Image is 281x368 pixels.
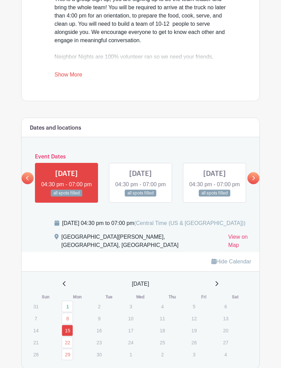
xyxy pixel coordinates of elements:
[125,337,136,348] p: 24
[220,325,231,336] p: 20
[157,349,168,360] p: 2
[220,349,231,360] p: 4
[62,301,73,312] a: 1
[188,349,199,360] p: 3
[157,337,168,348] p: 25
[30,337,41,348] p: 21
[30,294,61,301] th: Sun
[62,337,73,348] a: 22
[61,233,223,252] div: [GEOGRAPHIC_DATA][PERSON_NAME], [GEOGRAPHIC_DATA], [GEOGRAPHIC_DATA]
[228,233,251,252] a: View on Map
[30,325,41,336] p: 14
[62,219,245,228] div: [DATE] 04:30 pm to 07:00 pm
[220,337,231,348] p: 27
[132,280,149,288] span: [DATE]
[125,301,136,312] p: 3
[62,325,73,336] a: 15
[30,313,41,324] p: 7
[94,337,105,348] p: 23
[156,294,188,301] th: Thu
[94,325,105,336] p: 16
[157,301,168,312] p: 4
[30,125,81,132] h6: Dates and locations
[61,294,93,301] th: Mon
[54,72,82,81] a: Show More
[157,313,168,324] p: 11
[134,221,245,226] span: (Central Time (US & [GEOGRAPHIC_DATA]))
[125,294,156,301] th: Wed
[54,45,227,135] div: Neighbor Nights are 100% volunteer ran so we need your friends, family, business, community group...
[188,325,199,336] p: 19
[220,294,251,301] th: Sat
[94,349,105,360] p: 30
[125,325,136,336] p: 17
[188,337,199,348] p: 26
[94,313,105,324] p: 9
[62,313,73,324] a: 8
[157,325,168,336] p: 18
[94,301,105,312] p: 2
[220,313,231,324] p: 13
[62,349,73,360] a: 29
[220,301,231,312] p: 6
[188,313,199,324] p: 12
[188,301,199,312] p: 5
[125,313,136,324] p: 10
[93,294,125,301] th: Tue
[30,349,41,360] p: 28
[188,294,219,301] th: Fri
[125,349,136,360] p: 1
[30,301,41,312] p: 31
[211,259,251,265] a: Hide Calendar
[34,154,247,161] h6: Event Dates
